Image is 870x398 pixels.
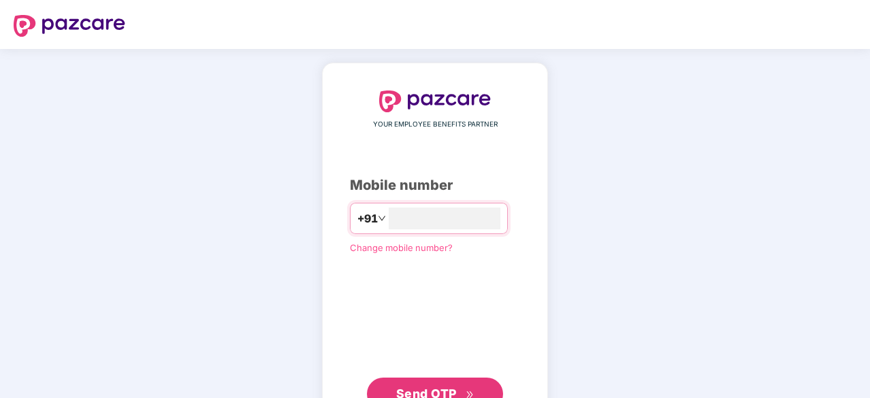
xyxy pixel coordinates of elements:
span: YOUR EMPLOYEE BENEFITS PARTNER [373,119,498,130]
img: logo [379,90,491,112]
span: +91 [357,210,378,227]
div: Mobile number [350,175,520,196]
a: Change mobile number? [350,242,453,253]
img: logo [14,15,125,37]
span: down [378,214,386,222]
